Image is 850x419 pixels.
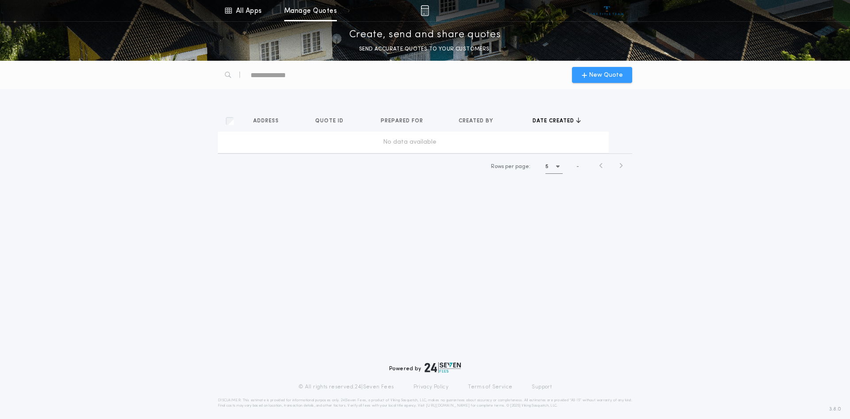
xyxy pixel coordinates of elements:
[545,162,549,171] h1: 5
[349,28,501,42] p: Create, send and share quotes
[359,45,491,54] p: SEND ACCURATE QUOTES TO YOUR CUSTOMERS.
[218,398,632,408] p: DISCLAIMER: This estimate is provided for informational purposes only. 24|Seven Fees, a product o...
[221,138,598,147] div: No data available
[425,362,461,373] img: logo
[533,117,576,125] span: Date created
[545,160,563,174] button: 5
[459,117,495,125] span: Created by
[413,384,449,391] a: Privacy Policy
[389,362,461,373] div: Powered by
[315,117,345,125] span: Quote ID
[253,117,281,125] span: Address
[468,384,512,391] a: Terms of Service
[491,164,530,169] span: Rows per page:
[533,117,581,125] button: Date created
[315,117,350,125] button: Quote ID
[253,117,286,125] button: Address
[421,5,429,16] img: img
[298,384,394,391] p: © All rights reserved. 24|Seven Fees
[589,70,623,80] span: New Quote
[829,405,841,413] span: 3.8.0
[532,384,552,391] a: Support
[572,67,632,83] button: New Quote
[591,6,624,15] img: vs-icon
[576,163,579,171] span: -
[426,404,470,407] a: [URL][DOMAIN_NAME]
[381,117,425,125] span: Prepared for
[459,117,500,125] button: Created by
